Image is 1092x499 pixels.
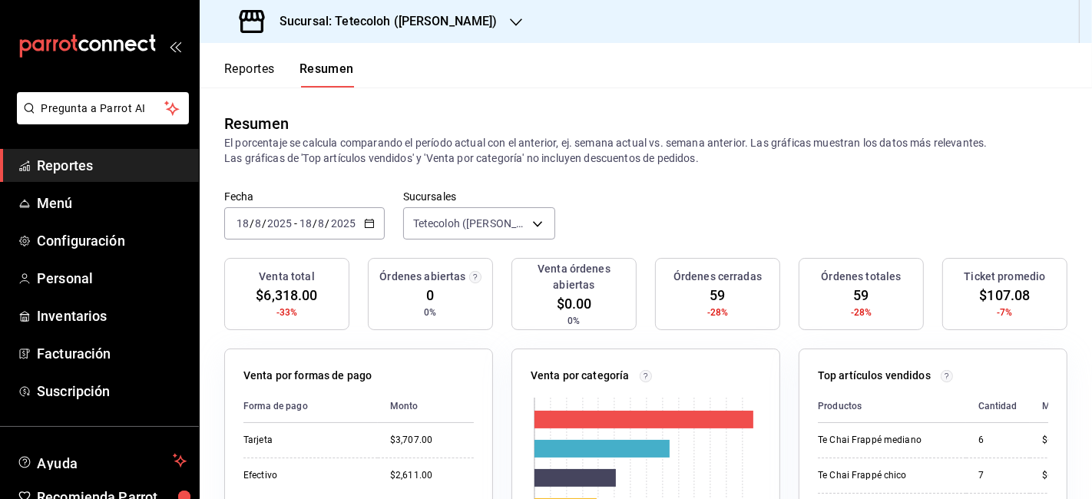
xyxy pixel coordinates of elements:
label: Fecha [224,192,385,203]
span: -28% [851,306,872,319]
div: Tarjeta [243,434,366,447]
div: $687.00 [1042,434,1077,447]
span: Configuración [37,230,187,251]
input: ---- [266,217,293,230]
button: Reportes [224,61,275,88]
th: Monto [1030,390,1077,423]
a: Pregunta a Parrot AI [11,111,189,127]
span: - [294,217,297,230]
span: -7% [997,306,1012,319]
th: Monto [378,390,474,423]
span: $0.00 [557,293,592,314]
span: 0% [568,314,580,328]
th: Forma de pago [243,390,378,423]
h3: Órdenes cerradas [673,269,762,285]
button: open_drawer_menu [169,40,181,52]
input: ---- [330,217,356,230]
label: Sucursales [403,192,555,203]
p: El porcentaje se calcula comparando el período actual con el anterior, ej. semana actual vs. sema... [224,135,1067,166]
h3: Órdenes abiertas [379,269,465,285]
h3: Venta órdenes abiertas [518,261,630,293]
input: -- [236,217,250,230]
div: Resumen [224,112,289,135]
span: Suscripción [37,381,187,402]
div: $3,707.00 [390,434,474,447]
div: $603.00 [1042,469,1077,482]
span: / [326,217,330,230]
h3: Ticket promedio [965,269,1046,285]
th: Productos [818,390,966,423]
span: 59 [710,285,725,306]
div: 7 [978,469,1018,482]
div: navigation tabs [224,61,354,88]
span: $107.08 [980,285,1031,306]
span: / [313,217,317,230]
div: Efectivo [243,469,366,482]
input: -- [254,217,262,230]
span: Personal [37,268,187,289]
h3: Sucursal: Tetecoloh ([PERSON_NAME]) [267,12,498,31]
p: Venta por formas de pago [243,368,372,384]
span: / [262,217,266,230]
input: -- [318,217,326,230]
span: 59 [853,285,869,306]
span: Menú [37,193,187,213]
p: Venta por categoría [531,368,630,384]
span: Ayuda [37,451,167,470]
button: Pregunta a Parrot AI [17,92,189,124]
span: 0% [424,306,436,319]
div: 6 [978,434,1018,447]
span: $6,318.00 [256,285,317,306]
span: / [250,217,254,230]
span: 0 [426,285,434,306]
h3: Órdenes totales [822,269,902,285]
p: Top artículos vendidos [818,368,931,384]
span: Facturación [37,343,187,364]
div: Te Chai Frappé mediano [818,434,954,447]
button: Resumen [299,61,354,88]
span: Inventarios [37,306,187,326]
span: -33% [276,306,298,319]
th: Cantidad [966,390,1030,423]
span: Reportes [37,155,187,176]
h3: Venta total [259,269,314,285]
div: Te Chai Frappé chico [818,469,954,482]
span: Tetecoloh ([PERSON_NAME]) [413,216,527,231]
span: -28% [707,306,729,319]
span: Pregunta a Parrot AI [41,101,165,117]
div: $2,611.00 [390,469,474,482]
input: -- [299,217,313,230]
